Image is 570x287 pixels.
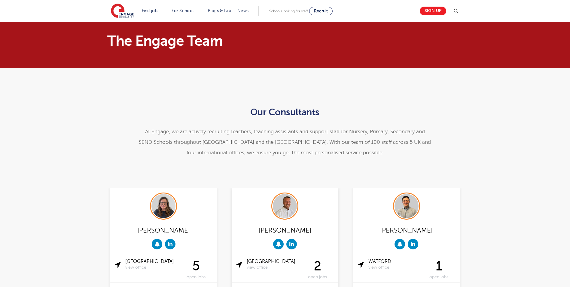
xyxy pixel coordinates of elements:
span: view office [125,265,180,270]
a: Blogs & Latest News [208,8,249,13]
span: e are actively recruiting teachers, teaching assistants and support staff for Nursery, Primary, S... [139,129,431,156]
div: 1 [423,259,455,279]
div: 2 [301,259,334,279]
h1: The Engage Team [107,34,341,48]
span: view office [247,265,301,270]
div: [PERSON_NAME] [236,224,334,236]
span: Recruit [314,9,328,13]
a: Sign up [420,7,446,15]
p: At Engage, w [138,126,432,158]
a: [GEOGRAPHIC_DATA]view office [125,259,180,270]
a: Watfordview office [368,259,423,270]
a: Find jobs [142,8,160,13]
span: open jobs [301,275,334,280]
div: 5 [180,259,212,279]
img: Engage Education [111,4,134,19]
h2: Our Consultants [138,107,432,117]
div: [PERSON_NAME] [358,224,455,236]
a: Recruit [309,7,333,15]
a: [GEOGRAPHIC_DATA]view office [247,259,301,270]
div: [PERSON_NAME] [115,224,212,236]
span: view office [368,265,423,270]
span: Schools looking for staff [269,9,308,13]
a: For Schools [172,8,195,13]
span: open jobs [423,275,455,280]
span: open jobs [180,275,212,280]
